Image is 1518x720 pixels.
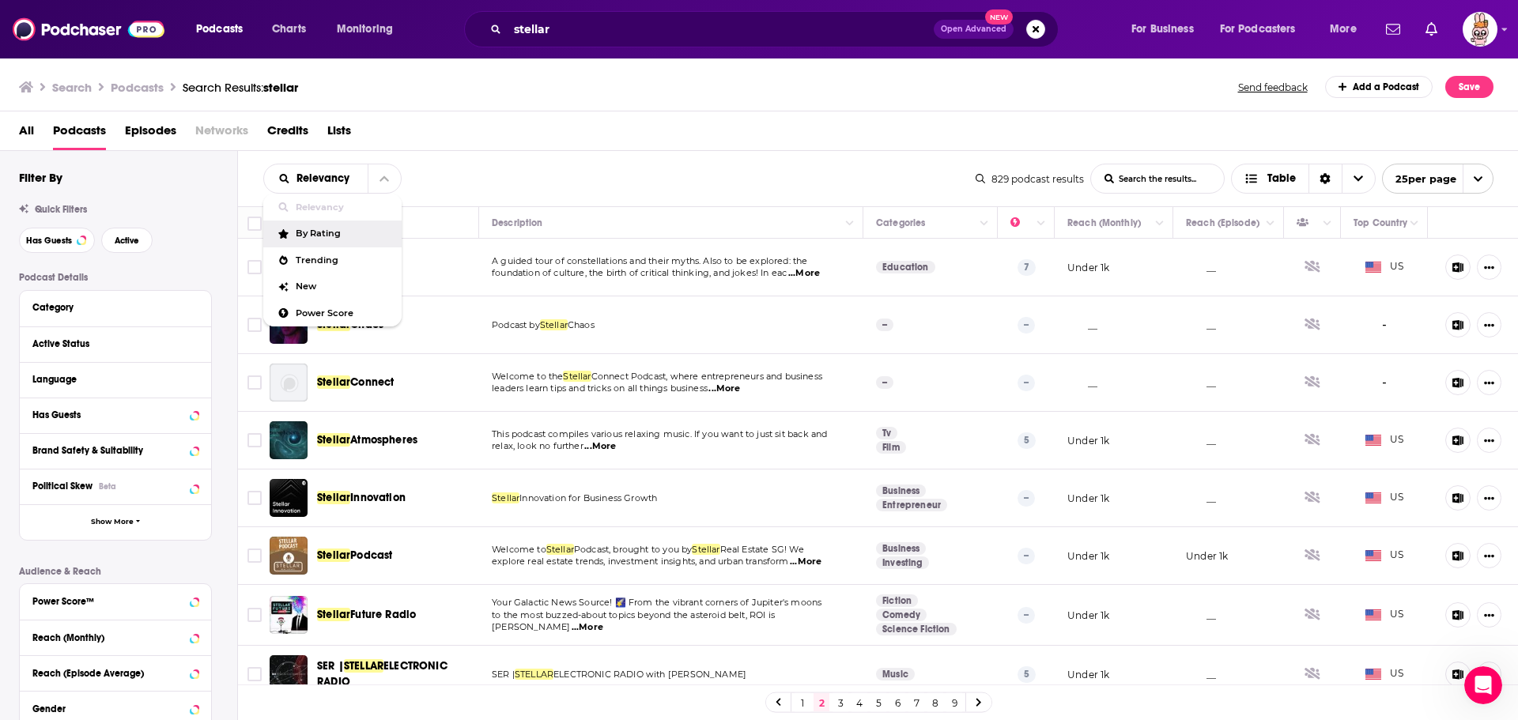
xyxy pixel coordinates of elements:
p: __ [1186,668,1216,681]
span: Stellar [317,375,350,389]
div: Reach (Monthly) [1067,213,1141,232]
a: StellarConnect [317,375,394,390]
button: Has Guests [32,405,198,424]
p: -- [1018,375,1035,390]
p: Podcast Details [19,272,212,283]
button: Power Score™ [32,590,198,610]
span: 25 per page [1383,167,1456,191]
a: 8 [927,693,943,712]
button: Reach (Monthly) [32,627,198,646]
p: 7 [1018,259,1036,275]
a: StellarPodcast [317,548,392,564]
button: Show profile menu [1463,12,1497,47]
span: - [1382,316,1387,334]
button: Show More Button [1477,254,1501,280]
span: Innovation [350,491,406,504]
p: -- [876,376,893,389]
p: -- [876,319,893,331]
input: Search podcasts, credits, & more... [508,17,934,42]
a: Business [876,542,926,555]
span: US [1365,259,1404,275]
p: -- [1018,317,1035,333]
p: Under 1k [1067,668,1109,681]
p: Under 1k [1067,434,1109,447]
p: Under 1k [1067,609,1109,622]
p: Under 1k [1067,261,1109,274]
a: SER | STELLAR ELECTRONIC RADIO [270,655,308,693]
button: Active Status [32,334,198,353]
img: User Profile [1463,12,1497,47]
a: Stellar Innovation [270,479,308,517]
button: Show More [20,504,211,540]
p: __ [1186,434,1216,447]
span: For Podcasters [1220,18,1296,40]
div: Search Results: [183,80,298,95]
a: 2 [814,693,829,712]
span: to the most buzzed-about topics beyond the asteroid belt, ROI is [PERSON_NAME] [492,609,775,633]
button: Column Actions [975,214,994,233]
a: Credits [267,118,308,150]
button: Save [1445,76,1493,98]
img: Stellar Future Radio [270,596,308,634]
a: 3 [833,693,848,712]
a: StellarAtmospheres [317,432,417,448]
span: Real Estate SG! We [720,544,804,555]
button: Column Actions [1150,214,1169,233]
p: Under 1k [1067,549,1109,563]
span: Stellar [692,544,719,555]
button: Show More Button [1477,370,1501,395]
a: Show notifications dropdown [1380,16,1407,43]
span: Future Radio [350,608,416,621]
a: Search Results:stellar [183,80,298,95]
button: Show More Button [1477,485,1501,511]
span: ...More [572,621,603,634]
button: Reach (Episode Average) [32,662,198,682]
a: 9 [946,693,962,712]
p: -- [1018,548,1035,564]
button: Show More Button [1477,428,1501,453]
button: Show More Button [1477,312,1501,337]
button: close menu [264,173,368,184]
button: Choose View [1231,164,1376,194]
span: Quick Filters [35,204,87,215]
span: relax, look no further [492,440,583,451]
span: More [1330,18,1357,40]
span: Stellar [492,492,519,503]
button: Gender [32,698,198,718]
button: Column Actions [1405,214,1424,233]
span: Toggle select row [247,608,262,622]
button: Political SkewBeta [32,476,198,496]
span: This podcast compiles various relaxing music. If you want to just sit back and [492,428,827,439]
span: ...More [708,383,740,395]
span: ELECTRONIC RADIO [317,659,447,688]
span: Stellar [317,608,350,621]
h2: Choose List sort [263,164,402,194]
button: Category [32,297,198,317]
div: Language [32,374,188,385]
span: Monitoring [337,18,393,40]
div: Brand Safety & Suitability [32,445,185,456]
span: Has Guests [26,236,72,245]
a: Investing [876,556,929,569]
span: Innovation for Business Growth [519,492,657,503]
span: Toggle select row [247,318,262,332]
p: __ [1186,319,1216,332]
a: 4 [852,693,867,712]
span: Show More [91,518,134,526]
span: Logged in as Nouel [1463,12,1497,47]
a: Education [876,261,935,273]
a: StellarFuture Radio [317,607,416,623]
div: Power Score [1010,213,1033,232]
a: 6 [889,693,905,712]
button: open menu [326,17,413,42]
span: Stellar [317,433,350,447]
span: leaders learn tips and tricks on all things business [492,383,708,394]
span: Stellar [563,371,591,382]
a: Film [876,441,906,454]
button: open menu [1120,17,1214,42]
span: New [985,9,1014,25]
span: New [296,282,389,291]
button: open menu [1210,17,1319,42]
img: Stellar Podcast [270,537,308,575]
